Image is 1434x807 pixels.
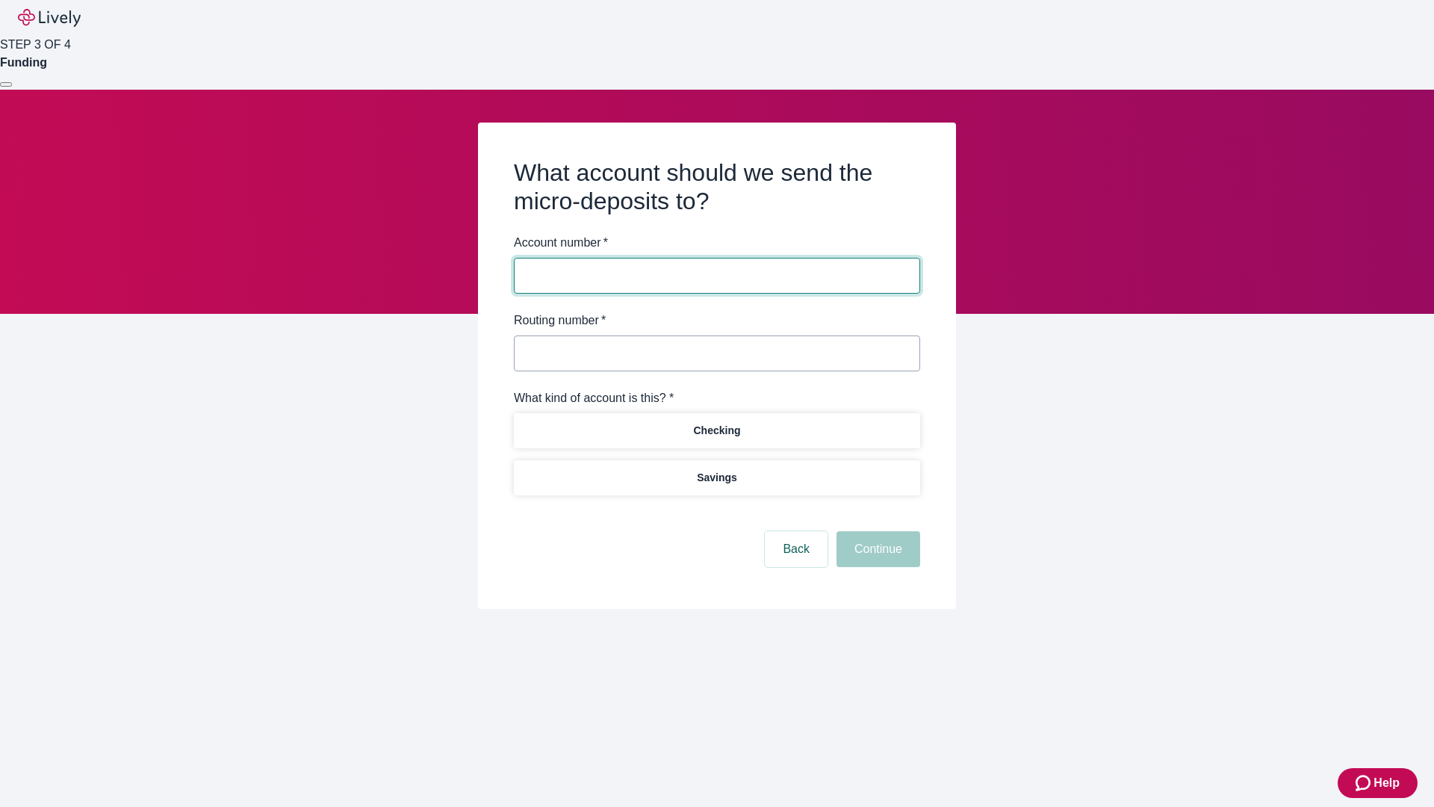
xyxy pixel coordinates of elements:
[1356,774,1374,792] svg: Zendesk support icon
[693,423,740,439] p: Checking
[18,9,81,27] img: Lively
[1338,768,1418,798] button: Zendesk support iconHelp
[1374,774,1400,792] span: Help
[697,470,737,486] p: Savings
[514,234,608,252] label: Account number
[514,158,920,216] h2: What account should we send the micro-deposits to?
[514,312,606,330] label: Routing number
[514,389,674,407] label: What kind of account is this? *
[765,531,828,567] button: Back
[514,413,920,448] button: Checking
[514,460,920,495] button: Savings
